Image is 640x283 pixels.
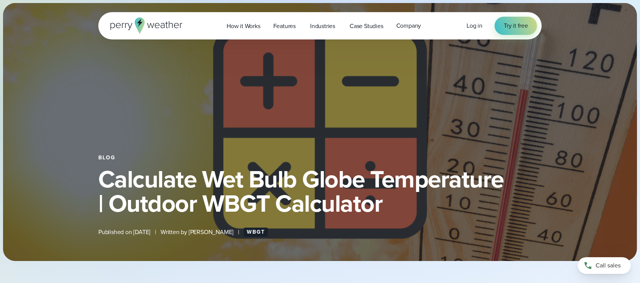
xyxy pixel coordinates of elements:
[238,228,239,237] span: |
[495,17,537,35] a: Try it free
[596,261,621,270] span: Call sales
[467,21,482,30] a: Log in
[504,21,528,30] span: Try it free
[161,228,233,237] span: Written by [PERSON_NAME]
[98,228,150,237] span: Published on [DATE]
[98,167,542,215] h1: Calculate Wet Bulb Globe Temperature | Outdoor WBGT Calculator
[227,22,260,31] span: How it Works
[396,21,421,30] span: Company
[310,22,335,31] span: Industries
[155,228,156,237] span: |
[578,257,631,274] a: Call sales
[273,22,296,31] span: Features
[98,155,542,161] div: Blog
[343,18,390,34] a: Case Studies
[350,22,383,31] span: Case Studies
[220,18,267,34] a: How it Works
[244,228,268,237] a: WBGT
